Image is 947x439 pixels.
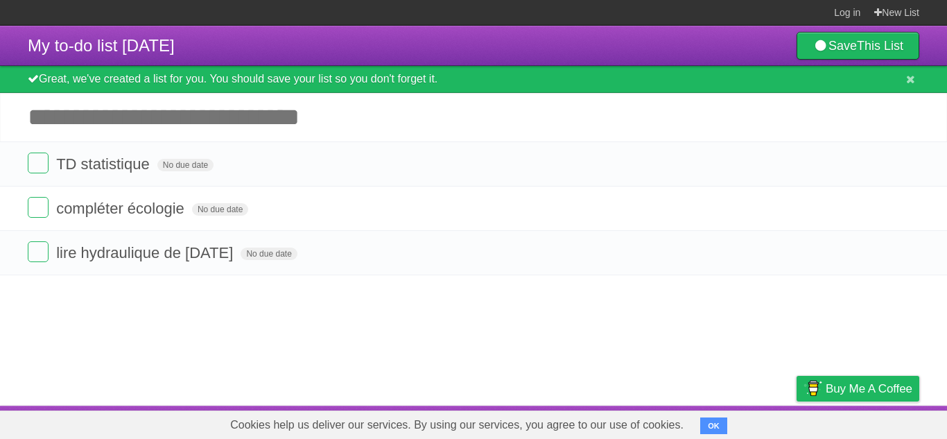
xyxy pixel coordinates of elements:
span: lire hydraulique de [DATE] [56,244,236,261]
span: No due date [192,203,248,216]
b: This List [857,39,903,53]
a: SaveThis List [797,32,919,60]
a: About [612,409,641,436]
label: Done [28,153,49,173]
span: TD statistique [56,155,153,173]
span: No due date [241,248,297,260]
a: Privacy [779,409,815,436]
a: Developers [658,409,714,436]
span: Cookies help us deliver our services. By using our services, you agree to our use of cookies. [216,411,697,439]
label: Done [28,197,49,218]
a: Terms [731,409,762,436]
span: My to-do list [DATE] [28,36,175,55]
a: Suggest a feature [832,409,919,436]
img: Buy me a coffee [803,377,822,400]
span: Buy me a coffee [826,377,912,401]
span: compléter écologie [56,200,188,217]
button: OK [700,418,727,434]
label: Done [28,241,49,262]
span: No due date [157,159,214,171]
a: Buy me a coffee [797,376,919,402]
